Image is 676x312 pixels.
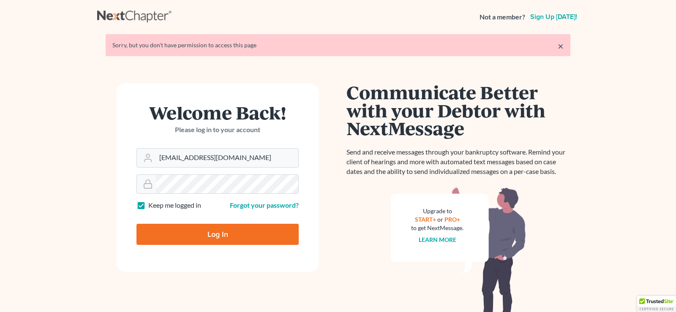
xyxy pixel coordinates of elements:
input: Email Address [156,149,298,167]
label: Keep me logged in [148,201,201,210]
a: PRO+ [444,216,460,223]
div: TrustedSite Certified [637,296,676,312]
a: START+ [415,216,436,223]
a: Learn more [419,236,456,243]
p: Send and receive messages through your bankruptcy software. Remind your client of hearings and mo... [346,147,570,176]
a: Sign up [DATE]! [529,14,579,20]
div: Sorry, but you don't have permission to access this page [112,41,564,49]
a: Forgot your password? [230,201,299,209]
strong: Not a member? [480,12,525,22]
a: × [558,41,564,51]
h1: Welcome Back! [136,103,299,122]
span: or [437,216,443,223]
h1: Communicate Better with your Debtor with NextMessage [346,83,570,137]
div: to get NextMessage. [411,224,463,232]
input: Log In [136,224,299,245]
div: Upgrade to [411,207,463,215]
p: Please log in to your account [136,125,299,135]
